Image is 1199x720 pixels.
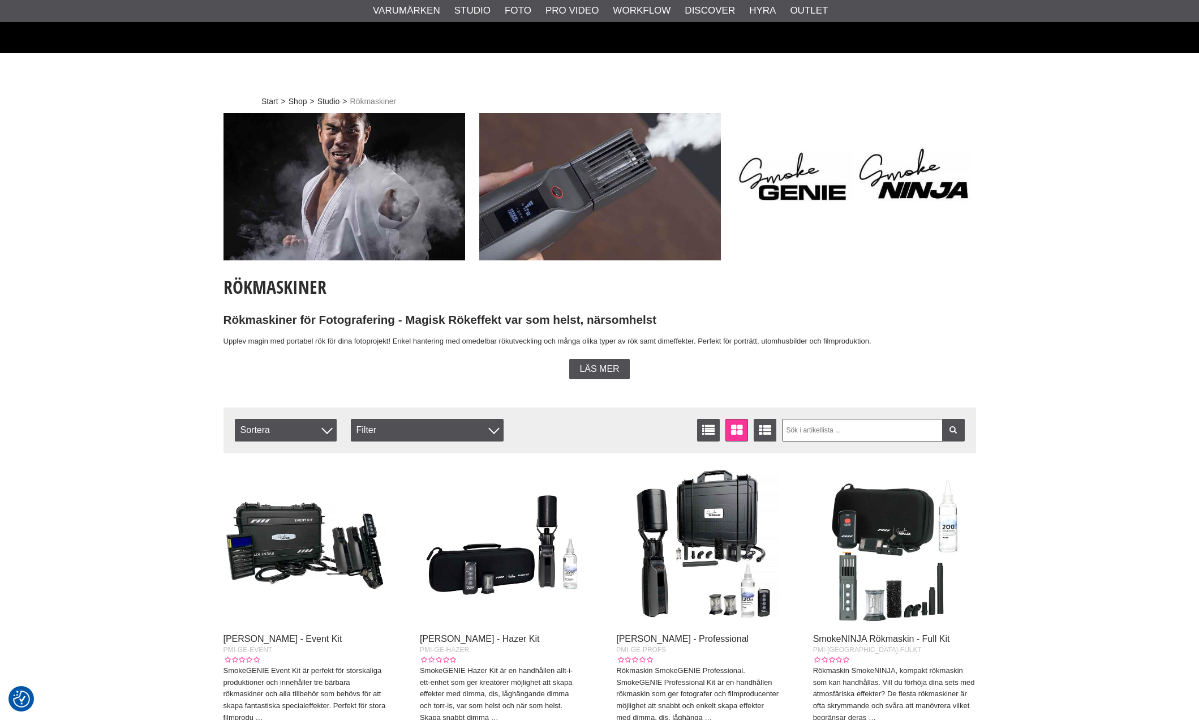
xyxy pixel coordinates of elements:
a: Discover [685,3,735,18]
img: SmokeGENIE Rökmaskin - Event Kit [224,464,386,627]
a: Listvisning [697,419,720,442]
span: > [281,96,286,108]
img: SmokeGENIE Rökmaskin - Professional [616,464,779,627]
h1: Rökmaskiner [224,275,903,299]
a: Foto [505,3,531,18]
a: Pro Video [545,3,599,18]
a: Filtrera [942,419,965,442]
div: Kundbetyg: 0 [813,655,849,665]
a: Studio [454,3,491,18]
h2: Rökmaskiner för Fotografering - Magisk Rökeffekt var som helst, närsomhelst [224,312,903,328]
div: Kundbetyg: 0 [616,655,652,665]
span: Rökmaskiner [350,96,397,108]
span: Läs mer [579,364,619,374]
span: Sortera [235,419,337,442]
a: Outlet [790,3,828,18]
img: Annons:003 ban-smoke-logo-pmi.jpg [735,113,977,260]
a: [PERSON_NAME] - Professional [616,634,749,644]
span: PMI-GE-EVENT [224,646,273,654]
button: Samtyckesinställningar [13,689,30,709]
div: Kundbetyg: 0 [420,655,456,665]
a: [PERSON_NAME] - Event Kit [224,634,342,644]
span: PMI-[GEOGRAPHIC_DATA]-FULKT [813,646,922,654]
a: Fönstervisning [725,419,748,442]
img: SmokeNINJA Rökmaskin - Full Kit [813,464,976,627]
a: Start [261,96,278,108]
a: SmokeNINJA Rökmaskin - Full Kit [813,634,950,644]
a: Studio [317,96,340,108]
span: PMI-GE-PROFS [616,646,666,654]
a: Workflow [613,3,671,18]
a: Utökad listvisning [754,419,776,442]
input: Sök i artikellista ... [782,419,965,442]
a: Shop [289,96,307,108]
span: > [342,96,347,108]
div: Kundbetyg: 0 [224,655,260,665]
span: PMI-GE-HAZER [420,646,469,654]
img: Revisit consent button [13,691,30,708]
img: Annons:002 ban-smoke-02.jpg [479,113,721,260]
div: Filter [351,419,504,442]
span: > [310,96,314,108]
img: SmokeGENIE Rökmaskin - Hazer Kit [420,464,583,627]
img: Annons:001 ban-smoke-01.jpg [224,113,465,260]
p: Upplev magin med portabel rök för dina fotoprojekt! Enkel hantering med omedelbar rökutveckling o... [224,336,903,348]
a: [PERSON_NAME] - Hazer Kit [420,634,540,644]
a: Varumärken [373,3,440,18]
a: Hyra [749,3,776,18]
